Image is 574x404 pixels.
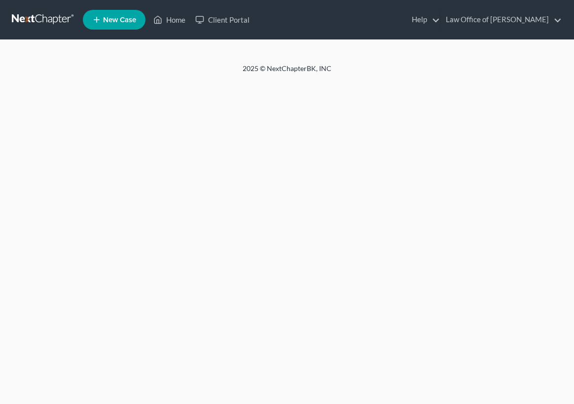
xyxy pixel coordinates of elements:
a: Client Portal [190,11,254,29]
a: Help [407,11,440,29]
new-legal-case-button: New Case [83,10,145,30]
a: Law Office of [PERSON_NAME] [441,11,562,29]
a: Home [148,11,190,29]
div: 2025 © NextChapterBK, INC [50,64,524,81]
